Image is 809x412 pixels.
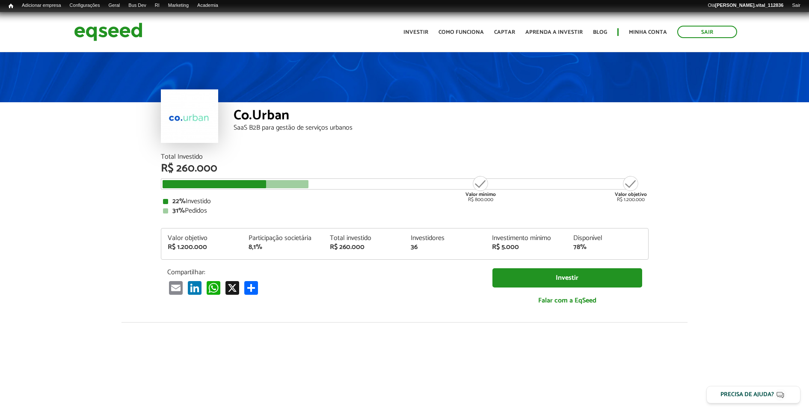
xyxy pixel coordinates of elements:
a: X [224,281,241,295]
div: Total Investido [161,154,649,160]
a: Minha conta [629,30,667,35]
strong: [PERSON_NAME].vital_112836 [715,3,784,8]
a: Olá[PERSON_NAME].vital_112836 [703,2,788,9]
a: Blog [593,30,607,35]
a: Investir [492,268,642,288]
strong: 31% [172,205,185,216]
img: EqSeed [74,21,142,43]
strong: Valor mínimo [465,190,496,199]
a: Início [4,2,18,10]
div: Investidores [411,235,479,242]
div: Investimento mínimo [492,235,560,242]
div: R$ 5.000 [492,244,560,251]
a: Falar com a EqSeed [492,292,642,309]
a: Adicionar empresa [18,2,65,9]
div: Investido [163,198,646,205]
a: Aprenda a investir [525,30,583,35]
a: Geral [104,2,124,9]
div: 78% [573,244,642,251]
div: 8,1% [249,244,317,251]
div: Pedidos [163,207,646,214]
a: Configurações [65,2,104,9]
p: Compartilhar: [167,268,480,276]
a: Marketing [164,2,193,9]
a: Como funciona [439,30,484,35]
div: R$ 1.200.000 [615,175,647,202]
div: Co.Urban [234,109,649,124]
strong: 22% [172,196,186,207]
a: Compartilhar [243,281,260,295]
span: Início [9,3,13,9]
div: R$ 260.000 [161,163,649,174]
a: Bus Dev [124,2,151,9]
div: Valor objetivo [168,235,236,242]
a: Sair [677,26,737,38]
div: Participação societária [249,235,317,242]
a: LinkedIn [186,281,203,295]
strong: Valor objetivo [615,190,647,199]
div: Total investido [330,235,398,242]
a: RI [151,2,164,9]
div: SaaS B2B para gestão de serviços urbanos [234,124,649,131]
a: Academia [193,2,222,9]
div: 36 [411,244,479,251]
div: R$ 1.200.000 [168,244,236,251]
a: Sair [788,2,805,9]
a: Captar [494,30,515,35]
a: Investir [403,30,428,35]
div: R$ 800.000 [465,175,497,202]
div: Disponível [573,235,642,242]
div: R$ 260.000 [330,244,398,251]
a: Email [167,281,184,295]
a: WhatsApp [205,281,222,295]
